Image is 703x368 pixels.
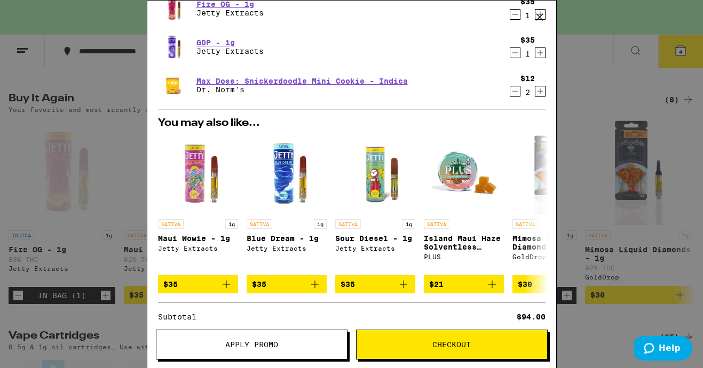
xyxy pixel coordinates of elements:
p: SATIVA [247,219,272,229]
iframe: Opens a widget where you can find more information [634,336,692,363]
a: GDP - 1g [196,38,264,47]
img: Dr. Norm's - Max Dose: Snickerdoodle Mini Cookie - Indica [158,70,188,100]
div: 1 [520,50,535,58]
p: Mimosa Liquid Diamonds - 1g [512,234,593,251]
div: 1 [520,11,535,20]
button: Checkout [356,330,548,359]
div: Jetty Extracts [335,245,415,252]
button: Add to bag [424,275,504,293]
img: Jetty Extracts - Sour Diesel - 1g [335,134,415,214]
a: Open page for Maui Wowie - 1g from Jetty Extracts [158,134,238,275]
div: $94.00 [517,313,546,321]
span: $35 [163,280,178,289]
button: Decrement [510,86,520,97]
img: GoldDrop - Mimosa Liquid Diamonds - 1g [528,134,575,214]
div: Jetty Extracts [158,245,238,252]
button: Increment [535,86,546,97]
button: Add to bag [158,275,238,293]
button: Decrement [510,9,520,20]
span: $35 [252,280,266,289]
span: Apply Promo [225,341,278,348]
p: Dr. Norm's [196,85,408,94]
p: SATIVA [424,219,449,229]
p: Blue Dream - 1g [247,234,327,243]
img: PLUS - Island Maui Haze Solventless Gummies [424,134,504,214]
div: PLUS [424,253,504,260]
div: Subtotal [158,313,204,321]
p: 1g [402,219,415,229]
span: $30 [518,280,532,289]
a: Open page for Island Maui Haze Solventless Gummies from PLUS [424,134,504,275]
p: Island Maui Haze Solventless Gummies [424,234,504,251]
button: Add to bag [247,275,327,293]
a: Open page for Sour Diesel - 1g from Jetty Extracts [335,134,415,275]
p: 1g [225,219,238,229]
div: Jetty Extracts [247,245,327,252]
a: Open page for Blue Dream - 1g from Jetty Extracts [247,134,327,275]
div: GoldDrop [512,253,593,260]
button: Increment [535,47,546,58]
a: Max Dose: Snickerdoodle Mini Cookie - Indica [196,77,408,85]
button: Add to bag [512,275,593,293]
div: 2 [520,88,535,97]
span: $21 [429,280,444,289]
a: Open page for Mimosa Liquid Diamonds - 1g from GoldDrop [512,134,593,275]
button: Apply Promo [156,330,347,359]
span: Checkout [432,341,471,348]
img: Jetty Extracts - GDP - 1g [158,32,188,62]
button: Add to bag [335,275,415,293]
p: Jetty Extracts [196,47,264,55]
div: $35 [520,36,535,44]
button: Decrement [510,47,520,58]
img: Jetty Extracts - Blue Dream - 1g [247,134,327,214]
p: Sour Diesel - 1g [335,234,415,243]
p: Jetty Extracts [196,9,264,17]
img: Jetty Extracts - Maui Wowie - 1g [158,134,238,214]
div: $12 [520,74,535,83]
p: 1g [314,219,327,229]
span: $35 [341,280,355,289]
p: SATIVA [335,219,361,229]
h2: You may also like... [158,118,546,129]
p: Maui Wowie - 1g [158,234,238,243]
p: SATIVA [512,219,538,229]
